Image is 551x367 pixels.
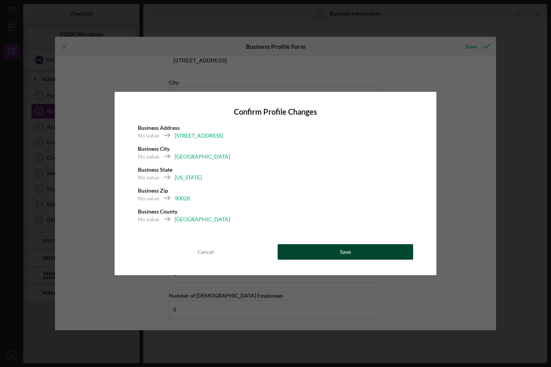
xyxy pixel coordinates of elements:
[138,107,414,116] h4: Confirm Profile Changes
[138,244,274,260] button: Cancel
[340,244,351,260] div: Save
[175,153,230,160] div: [GEOGRAPHIC_DATA]
[138,132,159,140] div: No value
[138,153,159,160] div: No value
[138,195,159,202] div: No value
[138,174,159,181] div: No value
[138,166,172,173] b: Business State
[175,195,190,202] div: 90028
[138,145,170,152] b: Business City
[138,208,177,215] b: Business County
[175,215,230,223] div: [GEOGRAPHIC_DATA]
[138,215,159,223] div: No value
[138,187,168,194] b: Business Zip
[278,244,414,260] button: Save
[175,132,223,140] div: [STREET_ADDRESS]
[138,124,180,131] b: Business Address
[175,174,202,181] div: [US_STATE]
[197,244,214,260] div: Cancel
